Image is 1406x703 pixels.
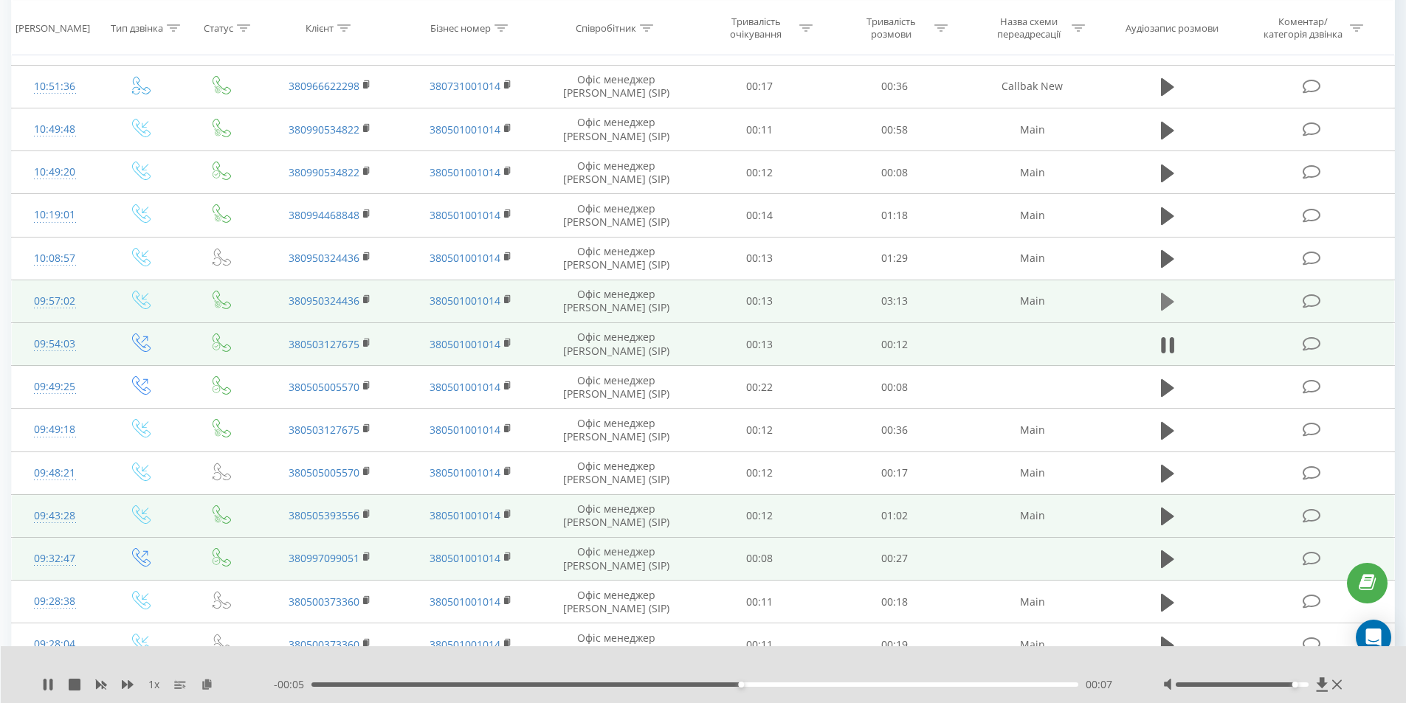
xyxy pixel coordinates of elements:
[962,623,1102,666] td: Main
[541,194,692,237] td: Офіс менеджер [PERSON_NAME] (SIP)
[541,151,692,194] td: Офіс менеджер [PERSON_NAME] (SIP)
[27,415,83,444] div: 09:49:18
[827,537,962,580] td: 00:27
[430,21,491,34] div: Бізнес номер
[962,151,1102,194] td: Main
[827,409,962,451] td: 00:36
[541,65,692,108] td: Офіс менеджер [PERSON_NAME] (SIP)
[541,323,692,366] td: Офіс менеджер [PERSON_NAME] (SIP)
[430,423,500,437] a: 380501001014
[289,79,359,93] a: 380966622298
[692,494,827,537] td: 00:12
[27,630,83,659] div: 09:28:04
[541,280,692,322] td: Офіс менеджер [PERSON_NAME] (SIP)
[1260,15,1346,41] div: Коментар/категорія дзвінка
[430,294,500,308] a: 380501001014
[430,380,500,394] a: 380501001014
[541,494,692,537] td: Офіс менеджер [PERSON_NAME] (SIP)
[430,165,500,179] a: 380501001014
[827,194,962,237] td: 01:18
[541,623,692,666] td: Офіс менеджер [PERSON_NAME] (SIP)
[541,237,692,280] td: Офіс менеджер [PERSON_NAME] (SIP)
[827,280,962,322] td: 03:13
[827,581,962,623] td: 00:18
[289,465,359,479] a: 380505005570
[27,201,83,229] div: 10:19:01
[827,366,962,409] td: 00:08
[692,151,827,194] td: 00:12
[738,682,744,688] div: Accessibility label
[27,373,83,401] div: 09:49:25
[692,451,827,494] td: 00:12
[692,366,827,409] td: 00:22
[289,508,359,522] a: 380505393556
[962,494,1102,537] td: Main
[289,122,359,136] a: 380990534822
[541,537,692,580] td: Офіс менеджер [PERSON_NAME] (SIP)
[289,337,359,351] a: 380503127675
[27,587,83,616] div: 09:28:38
[692,108,827,151] td: 00:11
[541,108,692,151] td: Офіс менеджер [PERSON_NAME] (SIP)
[962,65,1102,108] td: Callbak New
[692,537,827,580] td: 00:08
[827,494,962,537] td: 01:02
[852,15,931,41] div: Тривалість розмови
[827,237,962,280] td: 01:29
[289,165,359,179] a: 380990534822
[541,366,692,409] td: Офіс менеджер [PERSON_NAME] (SIP)
[27,330,83,359] div: 09:54:03
[430,637,500,651] a: 380501001014
[15,21,90,34] div: [PERSON_NAME]
[289,637,359,651] a: 380500373360
[430,208,500,222] a: 380501001014
[962,194,1102,237] td: Main
[289,423,359,437] a: 380503127675
[541,581,692,623] td: Офіс менеджер [PERSON_NAME] (SIP)
[27,72,83,101] div: 10:51:36
[692,623,827,666] td: 00:11
[430,551,500,565] a: 380501001014
[717,15,796,41] div: Тривалість очікування
[692,323,827,366] td: 00:13
[962,581,1102,623] td: Main
[827,108,962,151] td: 00:58
[962,409,1102,451] td: Main
[27,459,83,488] div: 09:48:21
[430,508,500,522] a: 380501001014
[1126,21,1219,34] div: Аудіозапис розмови
[430,79,500,93] a: 380731001014
[541,409,692,451] td: Офіс менеджер [PERSON_NAME] (SIP)
[430,595,500,609] a: 380501001014
[827,623,962,666] td: 00:19
[827,65,962,108] td: 00:36
[27,244,83,273] div: 10:08:57
[1292,682,1298,688] div: Accessibility label
[27,115,83,144] div: 10:49:48
[692,237,827,280] td: 00:13
[204,21,233,34] div: Статус
[430,337,500,351] a: 380501001014
[692,581,827,623] td: 00:11
[111,21,163,34] div: Тип дзвінка
[692,280,827,322] td: 00:13
[692,409,827,451] td: 00:12
[27,158,83,187] div: 10:49:20
[148,677,159,692] span: 1 x
[1356,620,1391,655] div: Open Intercom Messenger
[430,465,500,479] a: 380501001014
[827,323,962,366] td: 00:12
[576,21,636,34] div: Співробітник
[827,451,962,494] td: 00:17
[962,108,1102,151] td: Main
[962,280,1102,322] td: Main
[430,251,500,265] a: 380501001014
[274,677,311,692] span: - 00:05
[430,122,500,136] a: 380501001014
[27,544,83,573] div: 09:32:47
[692,194,827,237] td: 00:14
[27,502,83,530] div: 09:43:28
[289,380,359,394] a: 380505005570
[989,15,1068,41] div: Назва схеми переадресації
[306,21,334,34] div: Клієнт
